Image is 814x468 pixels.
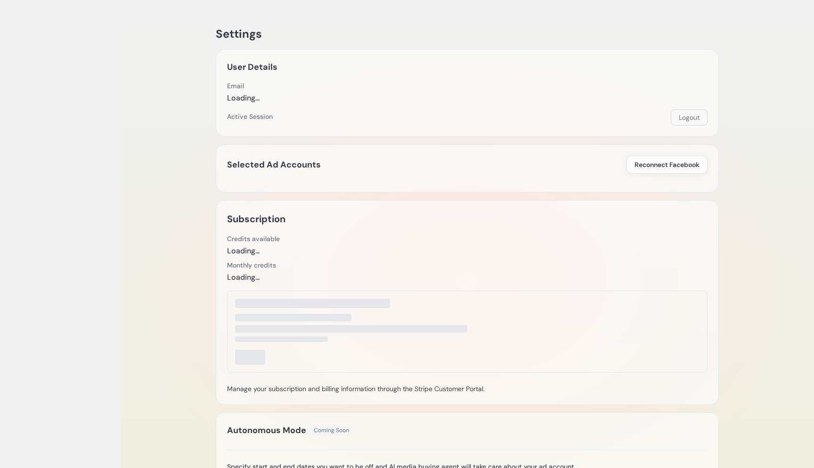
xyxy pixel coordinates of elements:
button: Reconnect Facebook [627,156,708,174]
div: Monthly credits [227,260,276,270]
div: Loading... [227,92,260,104]
div: Credits available [227,234,280,243]
button: Logout [671,109,708,125]
h1: Settings [216,26,719,42]
p: Manage your subscription and billing information through the Stripe Customer Portal. [227,384,708,393]
h2: Subscription [227,211,285,226]
h2: User Details [227,60,277,74]
div: Email [227,81,260,91]
div: Loading... [227,272,276,283]
div: Loading... [227,245,280,257]
h2: Selected Ad Accounts [227,158,321,171]
span: Coming Soon [310,426,353,435]
div: Active Session [227,112,273,121]
h2: Autonomous Mode [227,424,306,437]
span: Reconnect Facebook [635,160,700,169]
